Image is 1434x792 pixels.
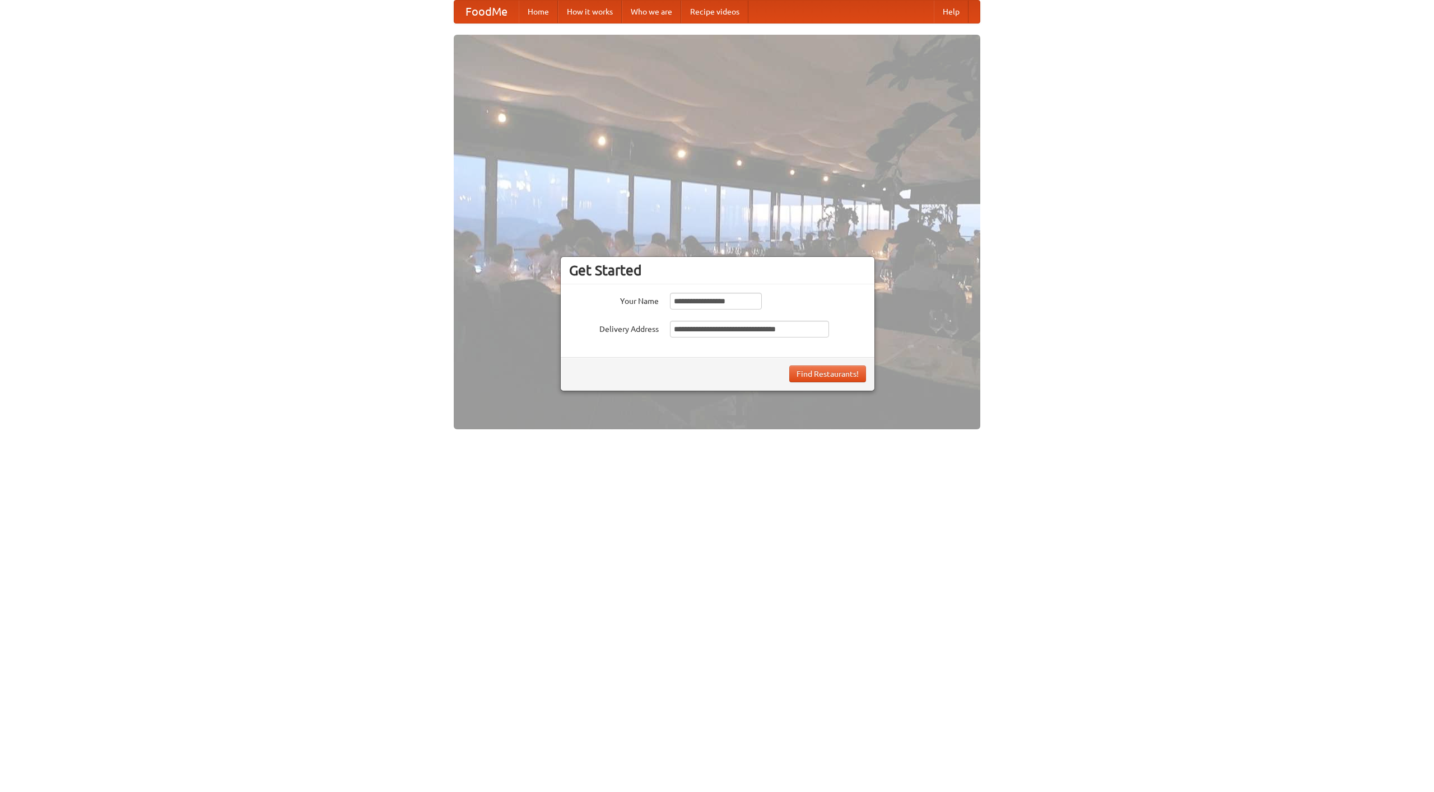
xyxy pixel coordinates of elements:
a: How it works [558,1,622,23]
a: Who we are [622,1,681,23]
a: Help [934,1,969,23]
a: Home [519,1,558,23]
label: Delivery Address [569,321,659,335]
a: FoodMe [454,1,519,23]
label: Your Name [569,293,659,307]
a: Recipe videos [681,1,748,23]
h3: Get Started [569,262,866,279]
button: Find Restaurants! [789,365,866,382]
